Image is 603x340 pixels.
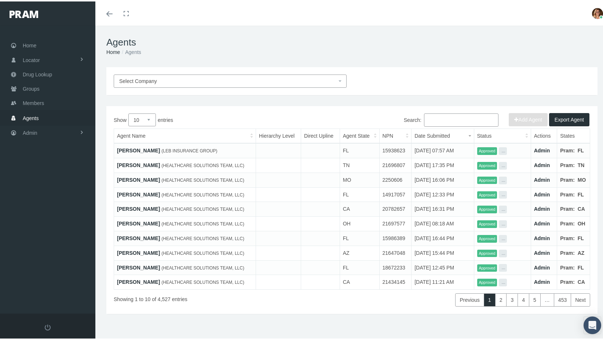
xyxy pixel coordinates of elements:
span: Locator [23,52,40,66]
b: AZ [578,249,585,254]
th: States [557,127,590,142]
h1: Agents [106,35,597,47]
span: (HEALTHCARE SOLUTIONS TEAM, LLC) [161,205,244,210]
a: [PERSON_NAME] [117,190,160,196]
td: MO [340,171,379,186]
button: ... [499,219,507,227]
td: [DATE] 17:35 PM [412,157,474,171]
a: Home [106,48,120,54]
span: Groups [23,80,40,94]
b: Pram: [560,176,575,181]
th: Hierarchy Level [256,127,301,142]
button: Export Agent [549,112,589,125]
span: Approved [477,160,497,168]
td: 21696807 [379,157,412,171]
button: ... [499,146,507,153]
b: Pram: [560,234,575,240]
b: FL [578,234,584,240]
span: (HEALTHCARE SOLUTIONS TEAM, LLC) [161,249,244,254]
span: Agents [23,110,39,124]
td: FL [340,142,379,156]
b: Pram: [560,249,575,254]
td: [DATE] 07:57 AM [412,142,474,156]
b: Pram: [560,190,575,196]
b: Pram: [560,219,575,225]
td: 14917057 [379,186,412,200]
a: … [540,292,554,305]
b: Pram: [560,263,575,269]
button: Add Agent [509,112,548,125]
td: 21647048 [379,244,412,259]
a: 3 [506,292,518,305]
td: [DATE] 12:45 PM [412,259,474,274]
span: (HEALTHCARE SOLUTIONS TEAM, LLC) [161,278,244,283]
button: ... [499,204,507,212]
a: Admin [534,219,550,225]
span: Approved [477,190,497,198]
td: 21434145 [379,274,412,288]
a: Admin [534,205,550,210]
img: S_Profile_Picture_2.jpg [592,7,603,18]
a: [PERSON_NAME] [117,278,160,283]
td: 21697577 [379,215,412,230]
td: [DATE] 16:06 PM [412,171,474,186]
a: Next [571,292,590,305]
span: Admin [23,124,37,138]
a: [PERSON_NAME] [117,205,160,210]
td: CA [340,200,379,215]
td: [DATE] 12:33 PM [412,186,474,200]
td: 15986389 [379,230,412,245]
span: Approved [477,248,497,256]
td: 15938623 [379,142,412,156]
span: Approved [477,146,497,153]
td: [DATE] 15:44 PM [412,244,474,259]
b: Pram: [560,205,575,210]
td: [DATE] 08:18 AM [412,215,474,230]
a: [PERSON_NAME] [117,176,160,181]
a: Admin [534,161,550,167]
td: [DATE] 16:31 PM [412,200,474,215]
button: ... [499,189,507,197]
a: Admin [534,190,550,196]
span: (LEB INSURANCE GROUP) [161,147,217,152]
b: FL [578,263,584,269]
button: ... [499,234,507,241]
b: Pram: [560,278,575,283]
a: 453 [554,292,571,305]
th: Direct Upline [301,127,340,142]
td: TN [340,157,379,171]
td: CA [340,274,379,288]
td: OH [340,215,379,230]
b: Pram: [560,146,575,152]
li: Agents [120,47,141,55]
th: Actions [531,127,557,142]
td: 18672233 [379,259,412,274]
b: FL [578,190,584,196]
b: CA [578,278,585,283]
span: Members [23,95,44,109]
select: Showentries [128,112,156,125]
th: Status: activate to sort column ascending [474,127,531,142]
a: [PERSON_NAME] [117,263,160,269]
button: ... [499,277,507,285]
td: 2250606 [379,171,412,186]
th: Agent State: activate to sort column ascending [340,127,379,142]
a: [PERSON_NAME] [117,219,160,225]
a: [PERSON_NAME] [117,234,160,240]
a: 2 [495,292,507,305]
a: 1 [484,292,496,305]
td: FL [340,259,379,274]
a: Admin [534,249,550,254]
td: FL [340,186,379,200]
span: Home [23,37,36,51]
b: CA [578,205,585,210]
span: Select Company [119,77,157,83]
b: FL [578,146,584,152]
b: MO [578,176,586,181]
input: Search: [424,112,498,125]
span: Approved [477,175,497,183]
th: Agent Name: activate to sort column ascending [114,127,256,142]
td: FL [340,230,379,245]
span: Approved [477,219,497,227]
span: Approved [477,204,497,212]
